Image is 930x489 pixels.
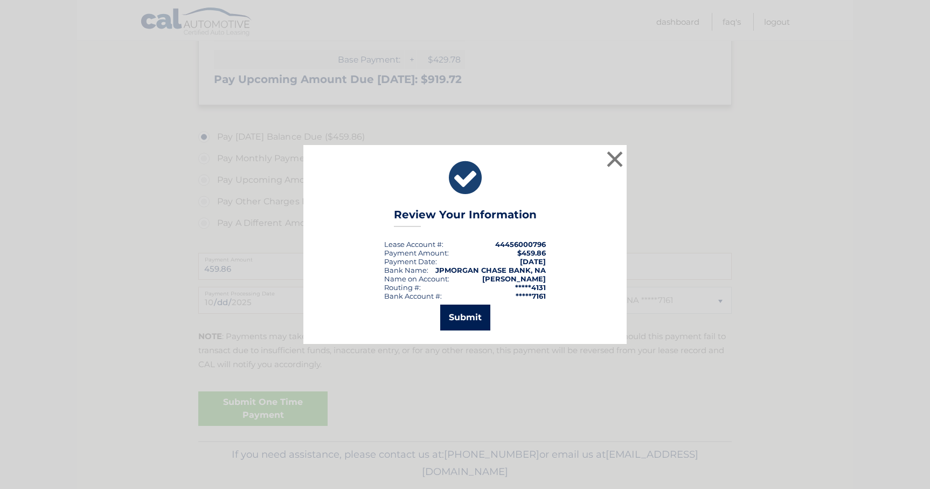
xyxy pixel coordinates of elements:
[440,305,490,330] button: Submit
[394,208,537,227] h3: Review Your Information
[384,274,449,283] div: Name on Account:
[384,257,437,266] div: :
[384,240,443,249] div: Lease Account #:
[435,266,546,274] strong: JPMORGAN CHASE BANK, NA
[384,283,421,292] div: Routing #:
[384,292,442,300] div: Bank Account #:
[384,257,435,266] span: Payment Date
[384,266,428,274] div: Bank Name:
[495,240,546,249] strong: 44456000796
[384,249,449,257] div: Payment Amount:
[520,257,546,266] span: [DATE]
[604,148,626,170] button: ×
[517,249,546,257] span: $459.86
[482,274,546,283] strong: [PERSON_NAME]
